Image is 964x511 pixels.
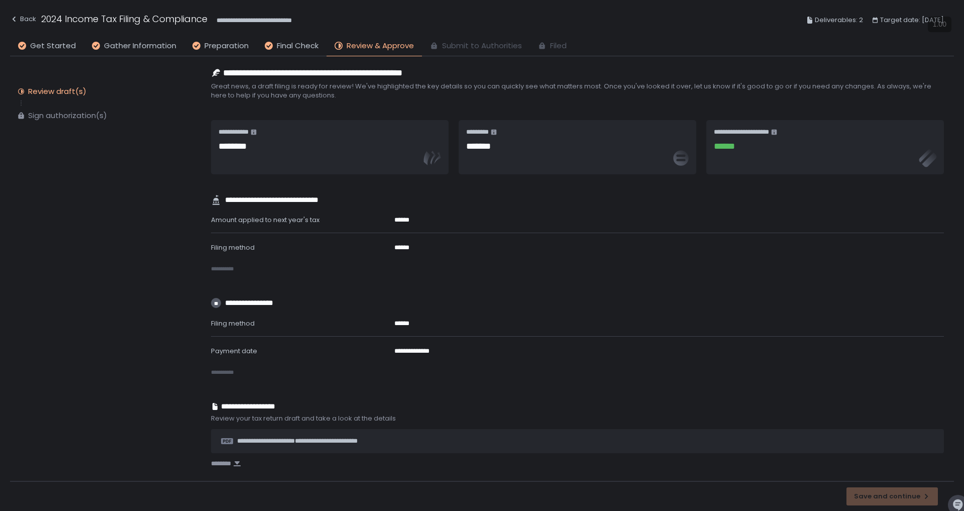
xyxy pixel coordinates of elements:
span: Review & Approve [347,40,414,52]
span: Submit to Authorities [442,40,522,52]
span: Amount applied to next year's tax [211,215,319,225]
div: Sign authorization(s) [28,111,107,121]
div: Back [10,13,36,25]
span: Gather Information [104,40,176,52]
span: Deliverables: 2 [815,14,863,26]
span: Filing method [211,319,255,328]
span: Target date: [DATE] [880,14,944,26]
span: Filed [550,40,567,52]
button: Back [10,12,36,29]
span: Review your tax return draft and take a look at the details [211,414,944,423]
div: Review draft(s) [28,86,86,96]
span: Filing method [211,243,255,252]
span: Payment date [211,346,257,356]
span: Preparation [204,40,249,52]
span: Final Check [277,40,318,52]
h1: 2024 Income Tax Filing & Compliance [41,12,207,26]
span: Get Started [30,40,76,52]
span: Great news, a draft filing is ready for review! We've highlighted the key details so you can quic... [211,82,944,100]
